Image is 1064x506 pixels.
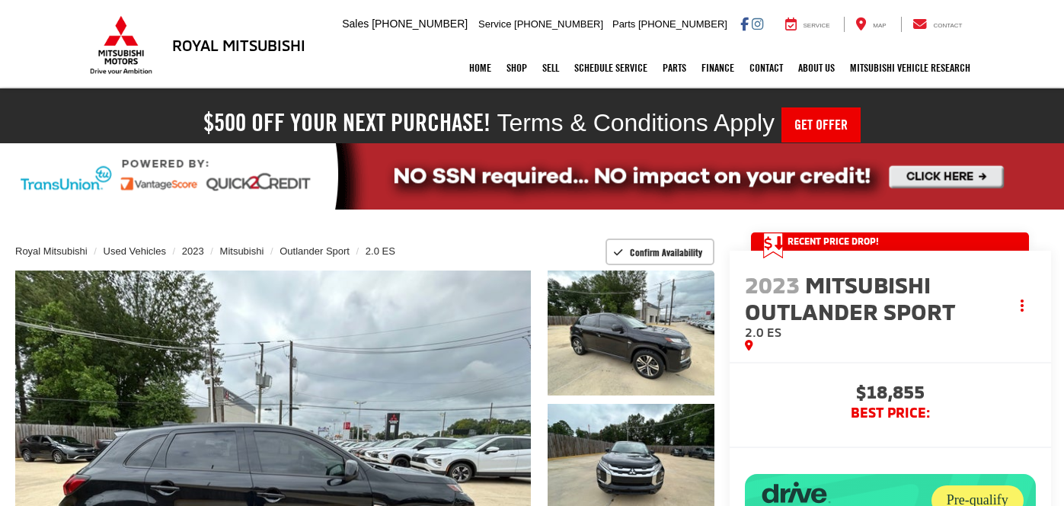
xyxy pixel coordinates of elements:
[933,22,962,29] span: Contact
[742,49,791,87] a: Contact
[612,18,635,30] span: Parts
[15,245,88,257] a: Royal Mitsubishi
[548,271,714,396] a: Expand Photo 1
[203,112,490,133] h2: $500 off your next purchase!
[804,22,830,29] span: Service
[514,18,603,30] span: [PHONE_NUMBER]
[774,17,842,32] a: Service
[745,271,960,325] span: Mitsubishi Outlander Sport
[745,325,781,339] span: 2.0 ES
[763,232,783,258] span: Get Price Drop Alert
[499,49,535,87] a: Shop
[1021,299,1024,312] span: dropdown dots
[182,245,204,257] a: 2023
[901,17,974,32] a: Contact
[842,49,978,87] a: Mitsubishi Vehicle Research
[605,239,714,265] button: Confirm Availability
[694,49,742,87] a: Finance
[745,271,800,298] span: 2023
[462,49,499,87] a: Home
[781,107,861,143] a: Get Offer
[788,235,879,248] span: Recent Price Drop!
[372,18,468,30] span: [PHONE_NUMBER]
[366,245,395,257] a: 2.0 ES
[740,18,749,30] a: Facebook: Click to visit our Facebook page
[745,405,1036,421] span: BEST PRICE:
[638,18,727,30] span: [PHONE_NUMBER]
[745,383,1036,405] span: $18,855
[844,17,897,32] a: Map
[655,49,694,87] a: Parts: Opens in a new tab
[87,15,155,75] img: Mitsubishi
[342,18,369,30] span: Sales
[104,245,166,257] a: Used Vehicles
[567,49,655,87] a: Schedule Service: Opens in a new tab
[751,232,1029,251] a: Get Price Drop Alert Recent Price Drop!
[497,109,775,136] span: Terms & Conditions Apply
[1009,292,1036,319] button: Actions
[752,18,763,30] a: Instagram: Click to visit our Instagram page
[172,37,305,53] h3: Royal Mitsubishi
[280,245,350,257] a: Outlander Sport
[546,269,716,397] img: 2023 Mitsubishi Outlander Sport 2.0 ES
[478,18,511,30] span: Service
[630,246,702,258] span: Confirm Availability
[220,245,264,257] a: Mitsubishi
[791,49,842,87] a: About Us
[535,49,567,87] a: Sell
[873,22,886,29] span: Map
